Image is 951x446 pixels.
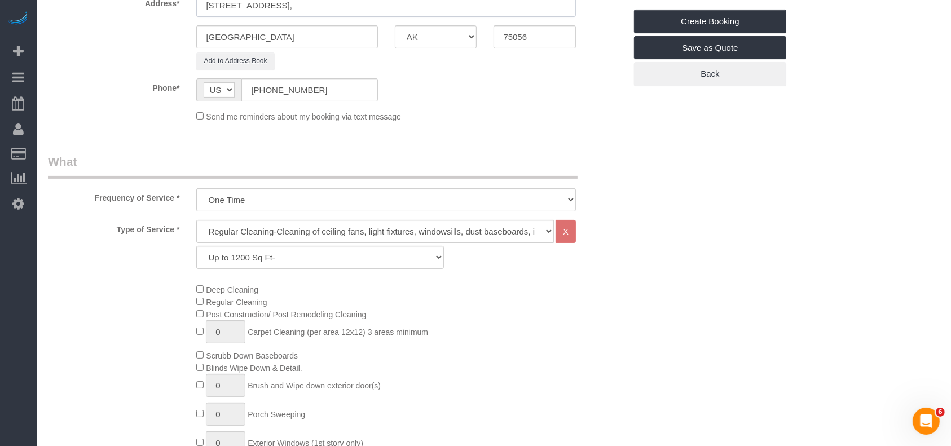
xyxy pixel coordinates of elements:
[48,153,578,179] legend: What
[206,364,302,373] span: Blinds Wipe Down & Detail.
[196,25,377,48] input: City*
[634,36,786,60] a: Save as Quote
[206,298,267,307] span: Regular Cleaning
[7,11,29,27] img: Automaid Logo
[241,78,377,101] input: Phone*
[248,381,381,390] span: Brush and Wipe down exterior door(s)
[248,410,305,419] span: Porch Sweeping
[206,310,366,319] span: Post Construction/ Post Remodeling Cleaning
[196,52,274,70] button: Add to Address Book
[913,408,940,435] iframe: Intercom live chat
[206,112,401,121] span: Send me reminders about my booking via text message
[206,285,258,294] span: Deep Cleaning
[248,328,428,337] span: Carpet Cleaning (per area 12x12) 3 areas minimum
[936,408,945,417] span: 6
[494,25,576,48] input: Zip Code*
[39,78,188,94] label: Phone*
[206,351,298,360] span: Scrubb Down Baseboards
[39,220,188,235] label: Type of Service *
[634,10,786,33] a: Create Booking
[634,62,786,86] a: Back
[39,188,188,204] label: Frequency of Service *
